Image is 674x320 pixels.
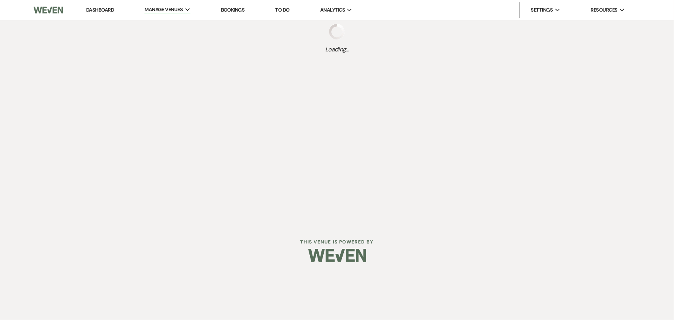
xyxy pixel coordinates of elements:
[86,7,114,13] a: Dashboard
[221,7,245,13] a: Bookings
[144,6,183,14] span: Manage Venues
[34,2,63,18] img: Weven Logo
[531,6,553,14] span: Settings
[591,6,618,14] span: Resources
[308,242,366,269] img: Weven Logo
[325,45,349,54] span: Loading...
[329,24,345,39] img: loading spinner
[320,6,345,14] span: Analytics
[275,7,290,13] a: To Do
